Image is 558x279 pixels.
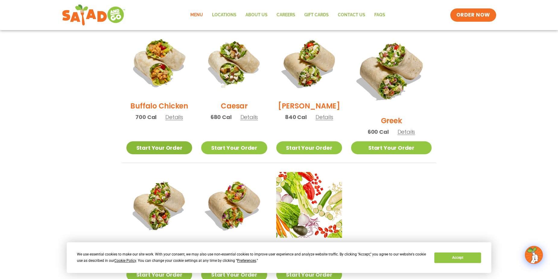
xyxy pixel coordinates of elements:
[126,172,192,238] img: Product photo for Jalapeño Ranch Wrap
[201,141,267,154] a: Start Your Order
[381,115,402,126] h2: Greek
[368,128,389,136] span: 600 Cal
[240,113,258,121] span: Details
[450,8,496,22] a: ORDER NOW
[114,259,136,263] span: Cookie Policy
[135,113,157,121] span: 700 Cal
[186,8,390,22] nav: Menu
[208,8,241,22] a: Locations
[315,113,333,121] span: Details
[300,8,333,22] a: GIFT CARDS
[241,8,272,22] a: About Us
[165,113,183,121] span: Details
[398,128,415,136] span: Details
[525,246,542,263] img: wpChatIcon
[237,259,256,263] span: Preferences
[276,141,342,154] a: Start Your Order
[285,113,307,121] span: 840 Cal
[77,251,427,264] div: We use essential cookies to make our site work. With your consent, we may also use non-essential ...
[67,242,491,273] div: Cookie Consent Prompt
[278,101,340,111] h2: [PERSON_NAME]
[351,30,432,111] img: Product photo for Greek Wrap
[221,101,248,111] h2: Caesar
[62,3,125,27] img: new-SAG-logo-768×292
[126,141,192,154] a: Start Your Order
[126,30,192,96] img: Product photo for Buffalo Chicken Wrap
[211,113,232,121] span: 680 Cal
[351,141,432,154] a: Start Your Order
[272,8,300,22] a: Careers
[186,8,208,22] a: Menu
[276,30,342,96] img: Product photo for Cobb Wrap
[276,172,342,238] img: Product photo for Build Your Own
[333,8,370,22] a: Contact Us
[370,8,390,22] a: FAQs
[456,11,490,19] span: ORDER NOW
[434,252,481,263] button: Accept
[201,30,267,96] img: Product photo for Caesar Wrap
[201,172,267,238] img: Product photo for Thai Wrap
[130,101,188,111] h2: Buffalo Chicken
